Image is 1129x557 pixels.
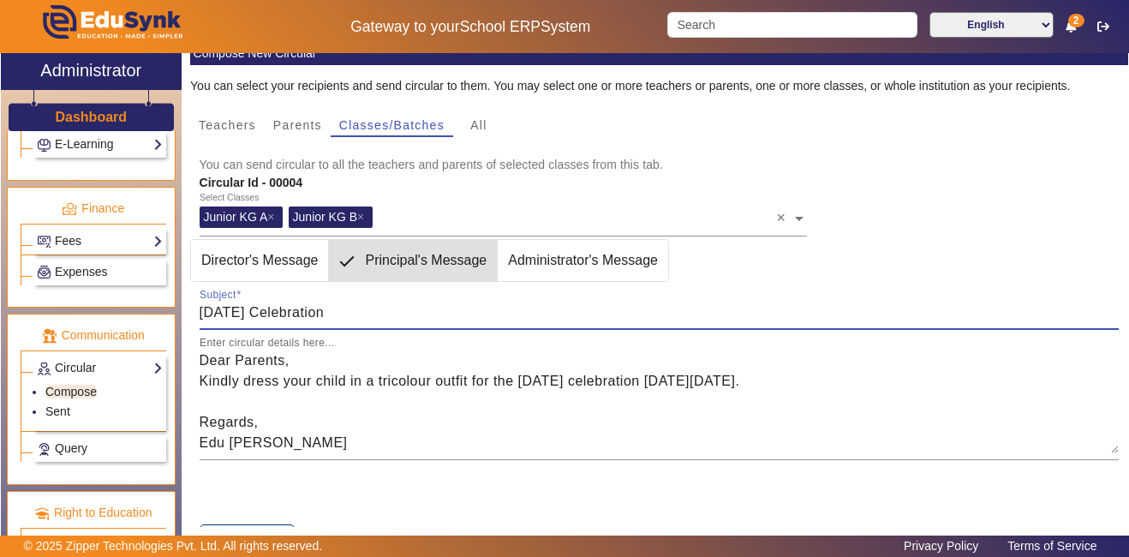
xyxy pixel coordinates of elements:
[292,18,650,36] h5: Gateway to your System
[55,441,87,455] span: Query
[191,240,328,281] span: Director's Message
[357,210,368,224] span: ×
[293,210,357,224] span: Junior KG B
[199,119,256,131] span: Teachers
[62,201,77,217] img: finance.png
[200,155,1120,174] mat-card-subtitle: You can send circular to all the teachers and parents of selected classes from this tab.
[200,176,303,189] b: Circular Id - 00004
[24,537,323,555] p: © 2025 Zipper Technologies Pvt. Ltd. All rights reserved.
[21,504,166,522] p: Right to Education
[204,210,268,224] span: Junior KG A
[21,200,166,218] p: Finance
[777,201,791,228] span: Clear all
[42,328,57,344] img: communication.png
[200,290,236,301] mat-label: Subject
[470,119,487,131] span: All
[200,302,1120,323] input: Subject
[37,439,163,458] a: Query
[200,338,334,349] mat-label: Enter circular details here...
[45,385,97,398] a: Compose
[273,119,322,131] span: Parents
[190,41,1128,65] mat-card-header: Compose New Circular
[38,266,51,278] img: Payroll.png
[21,326,166,344] p: Communication
[267,210,278,224] span: ×
[34,506,50,521] img: rte.png
[55,265,107,278] span: Expenses
[200,191,259,205] div: Select Classes
[1,53,182,90] a: Administrator
[37,262,163,282] a: Expenses
[54,108,128,126] a: Dashboard
[460,18,541,35] span: School ERP
[55,109,127,125] h3: Dashboard
[38,443,51,456] img: Support-tickets.png
[190,77,1128,95] div: You can select your recipients and send circular to them. You may select one or more teachers or ...
[498,240,668,281] span: Administrator's Message
[667,12,917,38] input: Search
[999,535,1105,557] a: Terms of Service
[45,404,70,418] a: Sent
[339,119,445,131] span: Classes/Batches
[40,60,141,81] h2: Administrator
[1068,14,1084,27] span: 2
[355,240,497,281] span: Principal's Message
[895,535,987,557] a: Privacy Policy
